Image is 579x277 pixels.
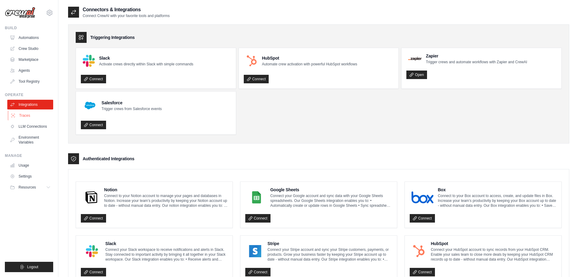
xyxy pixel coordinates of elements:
div: Build [5,26,53,30]
span: Logout [27,265,38,269]
a: Settings [7,171,53,181]
a: Crew Studio [7,44,53,54]
img: Slack Logo [83,55,95,67]
h4: Slack [105,241,228,247]
p: Connect your Slack workspace to receive notifications and alerts in Slack. Stay connected to impo... [105,247,228,262]
h4: Zapier [426,53,527,59]
img: Zapier Logo [408,57,422,61]
button: Logout [5,262,53,272]
img: HubSpot Logo [412,245,426,257]
p: Trigger crews and automate workflows with Zapier and CrewAI [426,60,527,64]
h4: Stripe [267,241,392,247]
a: Usage [7,161,53,170]
h4: Slack [99,55,193,61]
a: Connect [81,75,106,83]
p: Connect your Stripe account and sync your Stripe customers, payments, or products. Grow your busi... [267,247,392,262]
div: Operate [5,92,53,97]
a: Connect [410,268,435,276]
img: HubSpot Logo [246,55,258,67]
span: Resources [19,185,36,190]
h4: Box [438,187,557,193]
a: Connect [244,75,269,83]
a: Traces [8,111,54,120]
h4: Notion [104,187,228,193]
h4: HubSpot [431,241,557,247]
img: Notion Logo [83,191,100,203]
a: Connect [410,214,435,223]
img: Google Sheets Logo [247,191,266,203]
img: Logo [5,7,35,19]
p: Connect your Google account and sync data with your Google Sheets spreadsheets. Our Google Sheets... [270,193,392,208]
a: Automations [7,33,53,43]
a: Connect [81,214,106,223]
p: Trigger crews from Salesforce events [102,106,162,111]
h4: Google Sheets [270,187,392,193]
p: Connect to your Box account to access, create, and update files in Box. Increase your team’s prod... [438,193,557,208]
a: Integrations [7,100,53,109]
div: Manage [5,153,53,158]
h2: Connectors & Integrations [83,6,170,13]
h4: Salesforce [102,100,162,106]
a: Connect [81,121,106,129]
h3: Authenticated Integrations [83,156,134,162]
img: Box Logo [412,191,433,203]
button: Resources [7,182,53,192]
img: Slack Logo [83,245,101,257]
a: Connect [245,268,271,276]
h4: HubSpot [262,55,357,61]
p: Connect to your Notion account to manage your pages and databases in Notion. Increase your team’s... [104,193,228,208]
p: Connect your HubSpot account to sync records from your HubSpot CRM. Enable your sales team to clo... [431,247,557,262]
h3: Triggering Integrations [90,34,135,40]
a: Open [406,71,427,79]
img: Stripe Logo [247,245,263,257]
a: Environment Variables [7,133,53,147]
a: Connect [245,214,271,223]
a: Tool Registry [7,77,53,86]
p: Activate crews directly within Slack with simple commands [99,62,193,67]
p: Connect CrewAI with your favorite tools and platforms [83,13,170,18]
a: Agents [7,66,53,75]
p: Automate crew activation with powerful HubSpot workflows [262,62,357,67]
a: LLM Connections [7,122,53,131]
img: Salesforce Logo [83,98,97,113]
a: Connect [81,268,106,276]
a: Marketplace [7,55,53,64]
